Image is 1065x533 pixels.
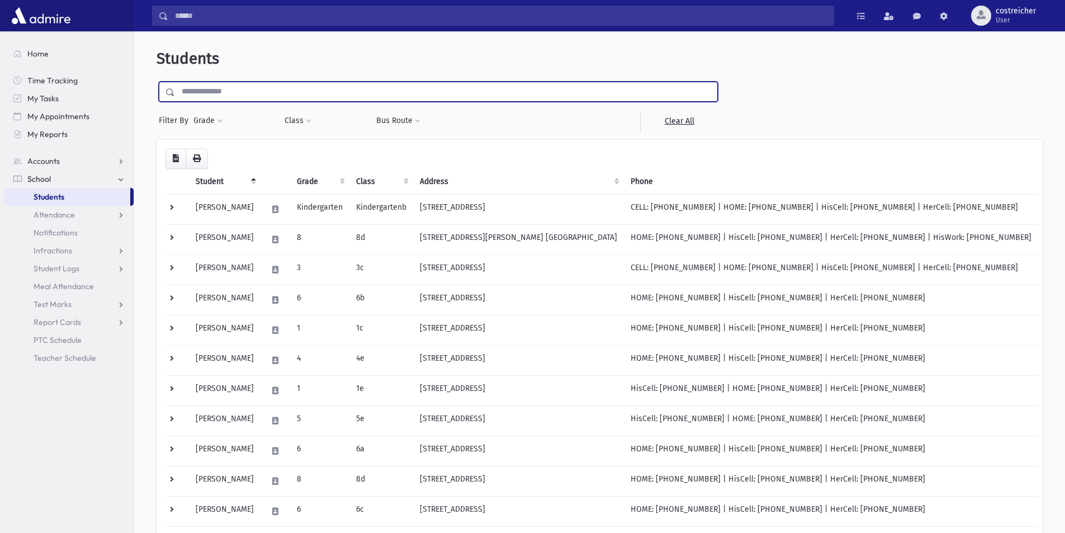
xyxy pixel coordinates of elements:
[27,156,60,166] span: Accounts
[413,285,624,315] td: [STREET_ADDRESS]
[290,169,349,195] th: Grade: activate to sort column ascending
[27,174,51,184] span: School
[34,192,64,202] span: Students
[4,349,134,367] a: Teacher Schedule
[34,335,82,345] span: PTC Schedule
[189,315,261,345] td: [PERSON_NAME]
[27,76,78,86] span: Time Tracking
[996,16,1036,25] span: User
[4,313,134,331] a: Report Cards
[4,206,134,224] a: Attendance
[189,375,261,405] td: [PERSON_NAME]
[4,45,134,63] a: Home
[284,111,312,131] button: Class
[624,405,1038,436] td: HisCell: [PHONE_NUMBER] | HOME: [PHONE_NUMBER] | HerCell: [PHONE_NUMBER]
[624,496,1038,526] td: HOME: [PHONE_NUMBER] | HisCell: [PHONE_NUMBER] | HerCell: [PHONE_NUMBER]
[290,254,349,285] td: 3
[189,285,261,315] td: [PERSON_NAME]
[189,496,261,526] td: [PERSON_NAME]
[186,149,208,169] button: Print
[4,277,134,295] a: Meal Attendance
[159,115,193,126] span: Filter By
[349,466,413,496] td: 8d
[34,299,72,309] span: Test Marks
[376,111,421,131] button: Bus Route
[290,405,349,436] td: 5
[290,285,349,315] td: 6
[4,260,134,277] a: Student Logs
[290,375,349,405] td: 1
[413,315,624,345] td: [STREET_ADDRESS]
[290,496,349,526] td: 6
[996,7,1036,16] span: costreicher
[413,254,624,285] td: [STREET_ADDRESS]
[413,436,624,466] td: [STREET_ADDRESS]
[349,496,413,526] td: 6c
[27,129,68,139] span: My Reports
[349,405,413,436] td: 5e
[34,246,72,256] span: Infractions
[157,49,219,68] span: Students
[413,496,624,526] td: [STREET_ADDRESS]
[189,194,261,224] td: [PERSON_NAME]
[189,436,261,466] td: [PERSON_NAME]
[34,353,96,363] span: Teacher Schedule
[349,375,413,405] td: 1e
[290,194,349,224] td: Kindergarten
[290,345,349,375] td: 4
[624,254,1038,285] td: CELL: [PHONE_NUMBER] | HOME: [PHONE_NUMBER] | HisCell: [PHONE_NUMBER] | HerCell: [PHONE_NUMBER]
[413,405,624,436] td: [STREET_ADDRESS]
[413,224,624,254] td: [STREET_ADDRESS][PERSON_NAME] [GEOGRAPHIC_DATA]
[189,224,261,254] td: [PERSON_NAME]
[165,149,186,169] button: CSV
[189,345,261,375] td: [PERSON_NAME]
[27,49,49,59] span: Home
[34,281,94,291] span: Meal Attendance
[290,315,349,345] td: 1
[168,6,834,26] input: Search
[4,72,134,89] a: Time Tracking
[349,194,413,224] td: Kindergartenb
[189,405,261,436] td: [PERSON_NAME]
[640,111,718,131] a: Clear All
[193,111,223,131] button: Grade
[9,4,73,27] img: AdmirePro
[189,169,261,195] th: Student: activate to sort column descending
[349,169,413,195] th: Class: activate to sort column ascending
[413,169,624,195] th: Address: activate to sort column ascending
[34,263,79,273] span: Student Logs
[27,93,59,103] span: My Tasks
[624,436,1038,466] td: HOME: [PHONE_NUMBER] | HisCell: [PHONE_NUMBER] | HerCell: [PHONE_NUMBER]
[624,194,1038,224] td: CELL: [PHONE_NUMBER] | HOME: [PHONE_NUMBER] | HisCell: [PHONE_NUMBER] | HerCell: [PHONE_NUMBER]
[189,466,261,496] td: [PERSON_NAME]
[413,466,624,496] td: [STREET_ADDRESS]
[4,224,134,242] a: Notifications
[624,224,1038,254] td: HOME: [PHONE_NUMBER] | HisCell: [PHONE_NUMBER] | HerCell: [PHONE_NUMBER] | HisWork: [PHONE_NUMBER]
[624,345,1038,375] td: HOME: [PHONE_NUMBER] | HisCell: [PHONE_NUMBER] | HerCell: [PHONE_NUMBER]
[624,466,1038,496] td: HOME: [PHONE_NUMBER] | HisCell: [PHONE_NUMBER] | HerCell: [PHONE_NUMBER]
[34,210,75,220] span: Attendance
[413,194,624,224] td: [STREET_ADDRESS]
[624,315,1038,345] td: HOME: [PHONE_NUMBER] | HisCell: [PHONE_NUMBER] | HerCell: [PHONE_NUMBER]
[34,317,81,327] span: Report Cards
[349,345,413,375] td: 4e
[189,254,261,285] td: [PERSON_NAME]
[4,89,134,107] a: My Tasks
[624,375,1038,405] td: HisCell: [PHONE_NUMBER] | HOME: [PHONE_NUMBER] | HerCell: [PHONE_NUMBER]
[413,375,624,405] td: [STREET_ADDRESS]
[349,315,413,345] td: 1c
[290,436,349,466] td: 6
[349,285,413,315] td: 6b
[349,436,413,466] td: 6a
[34,228,78,238] span: Notifications
[4,331,134,349] a: PTC Schedule
[4,107,134,125] a: My Appointments
[4,188,130,206] a: Students
[4,125,134,143] a: My Reports
[4,170,134,188] a: School
[290,224,349,254] td: 8
[4,295,134,313] a: Test Marks
[624,285,1038,315] td: HOME: [PHONE_NUMBER] | HisCell: [PHONE_NUMBER] | HerCell: [PHONE_NUMBER]
[4,152,134,170] a: Accounts
[624,169,1038,195] th: Phone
